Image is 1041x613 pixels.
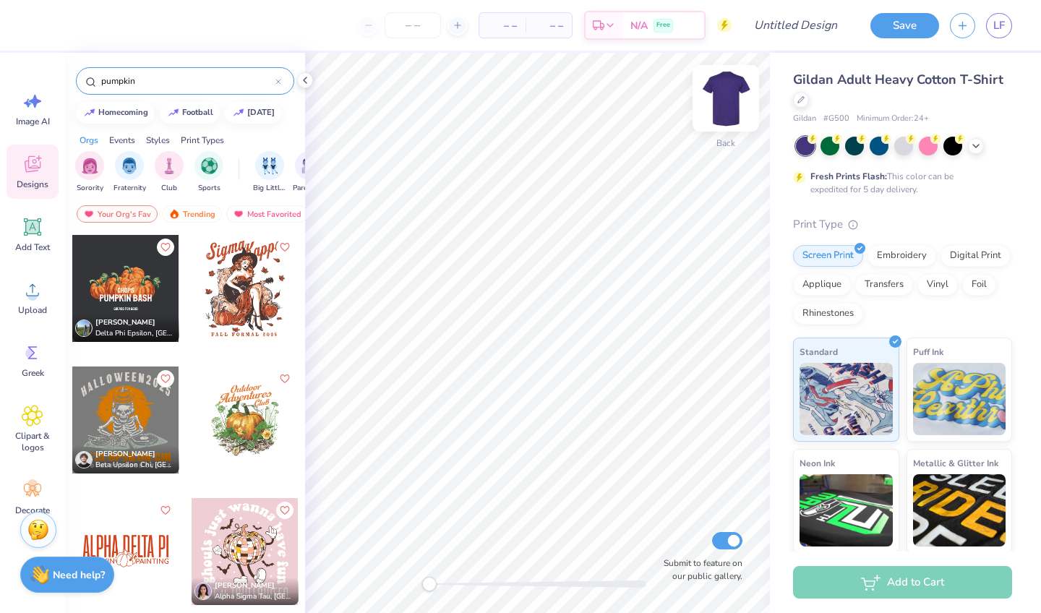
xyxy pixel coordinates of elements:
strong: Fresh Prints Flash: [810,171,887,182]
div: Orgs [80,134,98,147]
img: most_fav.gif [233,209,244,219]
div: Styles [146,134,170,147]
div: filter for Big Little Reveal [253,151,286,194]
strong: Need help? [53,568,105,582]
img: Club Image [161,158,177,174]
span: – – [534,18,563,33]
span: Clipart & logos [9,430,56,453]
img: trend_line.gif [168,108,179,117]
button: filter button [113,151,146,194]
div: Back [716,137,735,150]
div: Most Favorited [226,205,308,223]
div: filter for Parent's Weekend [293,151,326,194]
div: Events [109,134,135,147]
img: Puff Ink [913,363,1006,435]
div: Accessibility label [422,577,437,591]
span: Fraternity [113,183,146,194]
span: Gildan [793,113,816,125]
img: Metallic & Glitter Ink [913,474,1006,546]
div: Print Type [793,216,1012,233]
div: filter for Club [155,151,184,194]
div: Transfers [855,274,913,296]
img: trend_line.gif [233,108,244,117]
img: Standard [800,363,893,435]
span: N/A [630,18,648,33]
div: Vinyl [917,274,958,296]
span: Big Little Reveal [253,183,286,194]
div: filter for Sorority [75,151,104,194]
img: most_fav.gif [83,209,95,219]
button: filter button [194,151,223,194]
img: Back [697,69,755,127]
div: Rhinestones [793,303,863,325]
button: Like [276,502,294,519]
button: Like [276,239,294,256]
span: Add Text [15,241,50,253]
div: halloween [247,108,275,116]
button: homecoming [76,102,155,124]
span: Standard [800,344,838,359]
span: Gildan Adult Heavy Cotton T-Shirt [793,71,1003,88]
span: Upload [18,304,47,316]
span: Metallic & Glitter Ink [913,455,998,471]
span: [PERSON_NAME] [95,449,155,459]
span: Free [656,20,670,30]
span: Designs [17,179,48,190]
button: Like [276,370,294,387]
span: [PERSON_NAME] [95,317,155,327]
button: Like [157,239,174,256]
span: Club [161,183,177,194]
img: trending.gif [168,209,180,219]
button: filter button [75,151,104,194]
button: Save [870,13,939,38]
input: Try "Alpha" [100,74,275,88]
div: Foil [962,274,996,296]
a: LF [986,13,1012,38]
span: Alpha Sigma Tau, [GEOGRAPHIC_DATA] [215,591,293,602]
span: # G500 [823,113,849,125]
span: Beta Upsilon Chi, [GEOGRAPHIC_DATA] [95,460,173,471]
div: Print Types [181,134,224,147]
span: – – [488,18,517,33]
span: Parent's Weekend [293,183,326,194]
img: Big Little Reveal Image [262,158,278,174]
img: Fraternity Image [121,158,137,174]
span: Image AI [16,116,50,127]
input: – – [385,12,441,38]
div: filter for Sports [194,151,223,194]
span: LF [993,17,1005,34]
img: Sorority Image [82,158,98,174]
img: trend_line.gif [84,108,95,117]
button: football [160,102,220,124]
div: This color can be expedited for 5 day delivery. [810,170,988,196]
span: Sports [198,183,220,194]
img: Parent's Weekend Image [301,158,318,174]
button: Like [157,370,174,387]
span: Neon Ink [800,455,835,471]
img: Neon Ink [800,474,893,546]
span: Greek [22,367,44,379]
div: homecoming [98,108,148,116]
button: filter button [293,151,326,194]
button: [DATE] [225,102,281,124]
span: Puff Ink [913,344,943,359]
div: Embroidery [867,245,936,267]
img: Sports Image [201,158,218,174]
div: football [182,108,213,116]
label: Submit to feature on our public gallery. [656,557,742,583]
span: Decorate [15,505,50,516]
div: filter for Fraternity [113,151,146,194]
div: Screen Print [793,245,863,267]
div: Your Org's Fav [77,205,158,223]
button: filter button [253,151,286,194]
div: Trending [162,205,222,223]
span: Sorority [77,183,103,194]
span: [PERSON_NAME] [215,580,275,591]
span: Delta Phi Epsilon, [GEOGRAPHIC_DATA][US_STATE] at [GEOGRAPHIC_DATA] [95,328,173,339]
button: filter button [155,151,184,194]
button: Like [157,502,174,519]
div: Applique [793,274,851,296]
input: Untitled Design [742,11,849,40]
span: Minimum Order: 24 + [857,113,929,125]
div: Digital Print [941,245,1011,267]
